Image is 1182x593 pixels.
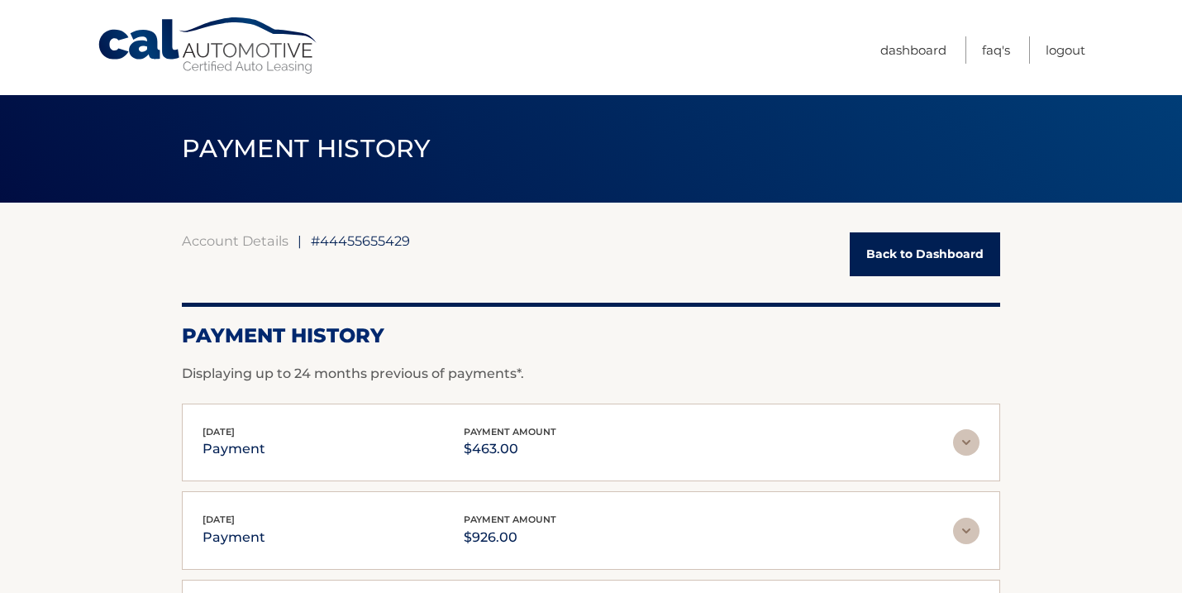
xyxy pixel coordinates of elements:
span: [DATE] [203,514,235,525]
p: payment [203,526,265,549]
span: #44455655429 [311,232,410,249]
p: $926.00 [464,526,556,549]
h2: Payment History [182,323,1000,348]
a: Dashboard [880,36,946,64]
p: $463.00 [464,438,556,461]
span: | [298,232,302,249]
img: accordion-rest.svg [953,518,979,544]
span: [DATE] [203,426,235,438]
a: Account Details [182,232,288,249]
img: accordion-rest.svg [953,429,979,456]
p: payment [203,438,265,461]
span: PAYMENT HISTORY [182,133,431,164]
span: payment amount [464,426,556,438]
a: Cal Automotive [97,17,320,75]
p: Displaying up to 24 months previous of payments*. [182,364,1000,384]
a: FAQ's [982,36,1010,64]
a: Back to Dashboard [850,232,1000,276]
a: Logout [1046,36,1085,64]
span: payment amount [464,514,556,525]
